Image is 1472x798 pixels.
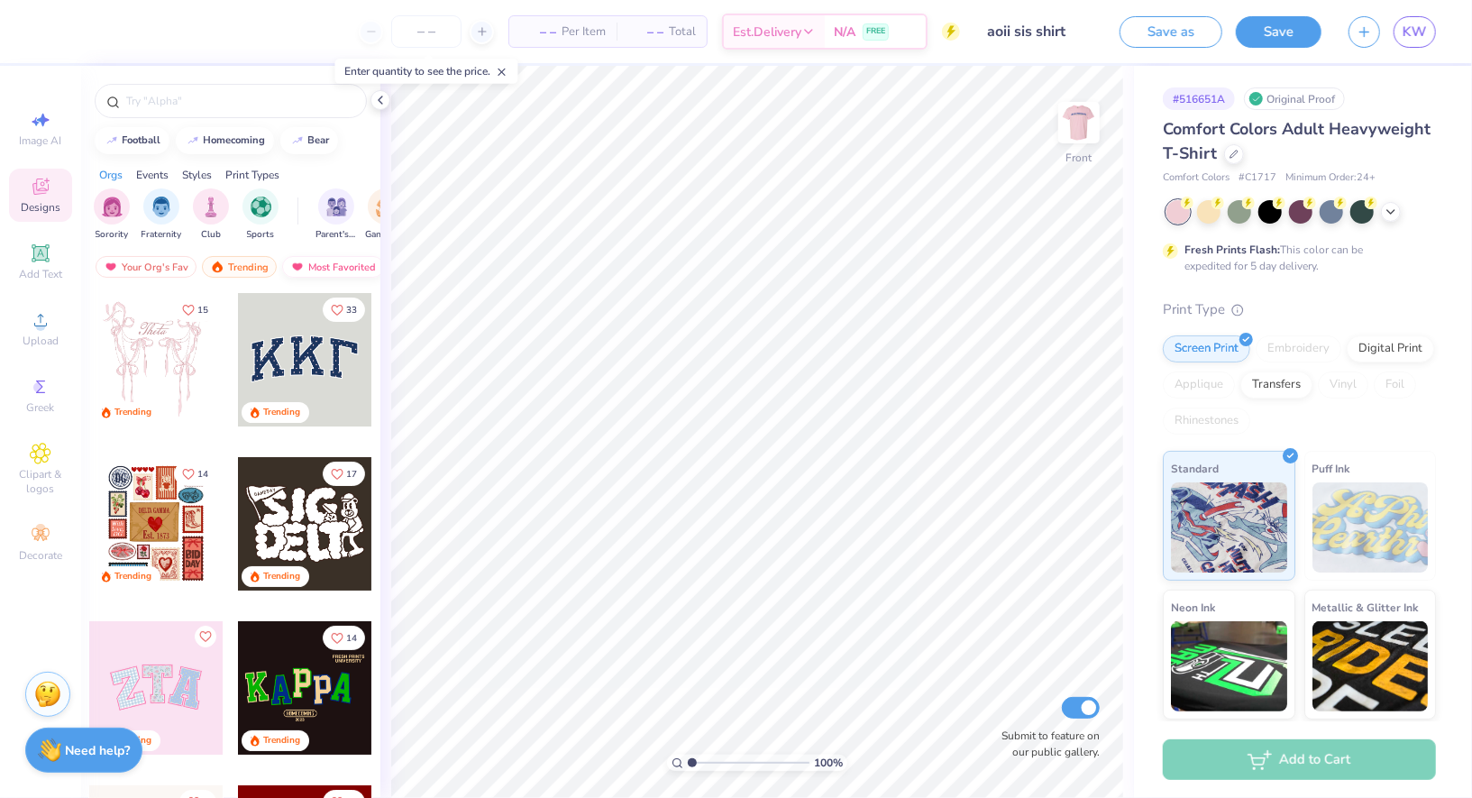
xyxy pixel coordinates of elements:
img: trend_line.gif [105,135,119,146]
span: 14 [346,634,357,643]
span: Clipart & logos [9,467,72,496]
span: Minimum Order: 24 + [1285,170,1376,186]
strong: Need help? [66,742,131,759]
span: Comfort Colors Adult Heavyweight T-Shirt [1163,118,1431,164]
button: homecoming [176,127,274,154]
button: Like [174,298,216,322]
div: Rhinestones [1163,408,1250,435]
img: Parent's Weekend Image [326,197,347,217]
div: Embroidery [1256,335,1341,362]
img: trending.gif [210,261,224,273]
div: Most Favorited [282,256,384,278]
div: Print Type [1163,299,1436,320]
div: This color can be expedited for 5 day delivery. [1184,242,1406,274]
div: filter for Fraternity [142,188,182,242]
button: Save [1236,16,1321,48]
div: Events [136,167,169,183]
input: Try "Alpha" [124,92,355,110]
button: Like [323,626,365,650]
div: filter for Parent's Weekend [315,188,357,242]
span: 33 [346,306,357,315]
button: filter button [315,188,357,242]
label: Submit to feature on our public gallery. [992,728,1100,760]
div: Foil [1374,371,1416,399]
div: bear [308,135,330,145]
button: football [95,127,169,154]
span: Add Text [19,267,62,281]
div: Enter quantity to see the price. [335,59,518,84]
img: Metallic & Glitter Ink [1312,621,1429,711]
div: Trending [202,256,277,278]
div: Trending [263,734,300,748]
span: N/A [834,23,855,41]
div: football [123,135,161,145]
div: Vinyl [1318,371,1368,399]
span: Decorate [19,548,62,563]
div: homecoming [204,135,266,145]
span: 100 % [814,755,843,771]
button: Like [195,626,216,647]
button: filter button [94,188,130,242]
span: Neon Ink [1171,598,1215,617]
div: Digital Print [1347,335,1434,362]
div: Orgs [99,167,123,183]
button: filter button [242,188,279,242]
div: # 516651A [1163,87,1235,110]
span: Game Day [365,228,407,242]
span: Comfort Colors [1163,170,1230,186]
button: filter button [142,188,182,242]
button: Like [174,462,216,486]
div: Screen Print [1163,335,1250,362]
img: Fraternity Image [151,197,171,217]
span: FREE [866,25,885,38]
span: Greek [27,400,55,415]
button: Like [323,298,365,322]
img: Puff Ink [1312,482,1429,573]
span: Club [201,228,221,242]
span: 15 [197,306,208,315]
img: trend_line.gif [186,135,200,146]
img: Sorority Image [102,197,123,217]
span: # C1717 [1239,170,1276,186]
div: Front [1066,150,1093,166]
span: Sports [247,228,275,242]
span: 17 [346,470,357,479]
div: Trending [263,570,300,583]
span: – – [627,23,663,41]
div: Original Proof [1244,87,1345,110]
span: Est. Delivery [733,23,801,41]
div: Trending [114,406,151,419]
img: most_fav.gif [104,261,118,273]
span: KW [1403,22,1427,42]
img: Club Image [201,197,221,217]
a: KW [1394,16,1436,48]
span: Per Item [562,23,606,41]
input: – – [391,15,462,48]
button: Like [323,462,365,486]
span: Total [669,23,696,41]
div: Trending [114,570,151,583]
span: Fraternity [142,228,182,242]
span: Metallic & Glitter Ink [1312,598,1419,617]
img: most_fav.gif [290,261,305,273]
span: Image AI [20,133,62,148]
button: bear [280,127,338,154]
img: trend_line.gif [290,135,305,146]
img: Neon Ink [1171,621,1287,711]
button: Save as [1120,16,1222,48]
div: filter for Game Day [365,188,407,242]
img: Front [1061,105,1097,141]
input: Untitled Design [974,14,1106,50]
div: Your Org's Fav [96,256,197,278]
div: filter for Sorority [94,188,130,242]
img: Standard [1171,482,1287,573]
span: Upload [23,334,59,348]
span: Parent's Weekend [315,228,357,242]
span: Standard [1171,459,1219,478]
div: filter for Sports [242,188,279,242]
span: Designs [21,200,60,215]
img: Sports Image [251,197,271,217]
div: Print Types [225,167,279,183]
button: filter button [365,188,407,242]
span: Puff Ink [1312,459,1350,478]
